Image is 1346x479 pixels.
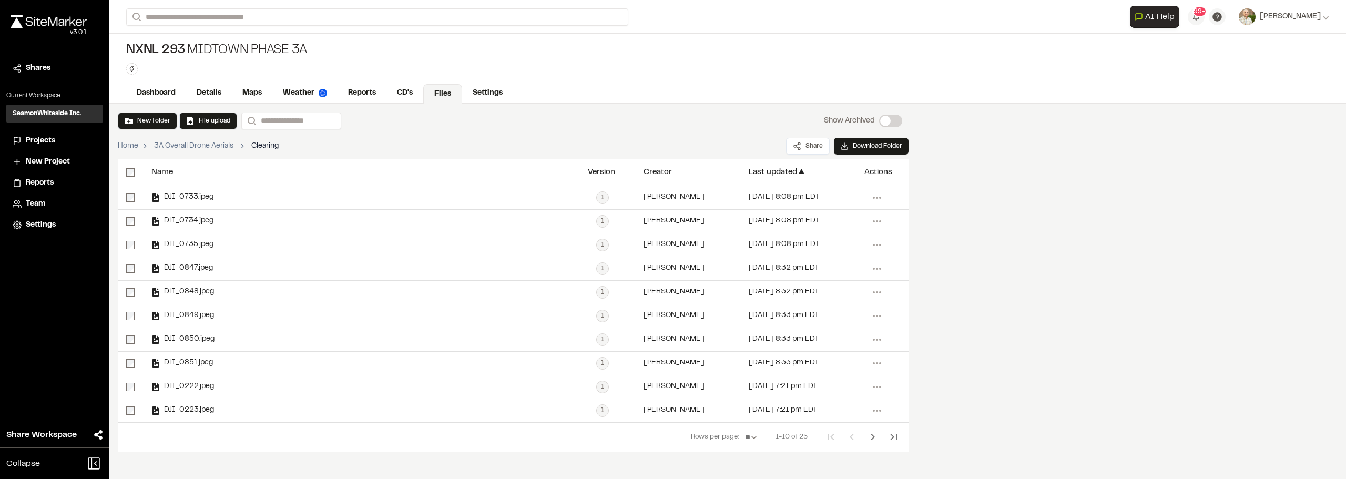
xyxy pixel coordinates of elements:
img: rebrand.png [11,15,87,28]
input: select-row-75436b9b11c2a813395d [126,312,135,320]
span: DJI_0848.jpeg [160,289,214,295]
span: New Project [26,156,70,168]
button: [PERSON_NAME] [1239,8,1329,25]
button: Edit Tags [126,63,138,75]
div: DJI_0849.jpeg [151,312,214,320]
div: 1 [596,215,609,228]
span: DJI_0735.jpeg [160,241,213,248]
div: 1 [596,286,609,299]
button: Download Folder [834,138,909,155]
a: Reports [338,83,386,103]
button: Next Page [862,426,883,447]
a: CD's [386,83,423,103]
button: Previous Page [841,426,862,447]
div: DJI_0223.jpeg [151,406,214,415]
div: Oh geez...please don't... [11,28,87,37]
button: Last Page [883,426,904,447]
span: DJI_0222.jpeg [160,383,214,390]
a: New Project [13,156,97,168]
a: Weather [272,83,338,103]
div: DJI_0847.jpeg [151,264,213,273]
div: 1 [596,333,609,346]
span: 1-10 of 25 [776,432,808,443]
span: ▲ [797,167,806,177]
h3: SeamonWhiteside Inc. [13,109,81,118]
span: Shares [26,63,50,74]
span: Settings [26,219,56,231]
a: Reports [13,177,97,189]
div: [PERSON_NAME] [644,360,705,366]
a: Dashboard [126,83,186,103]
div: Name [151,168,173,176]
a: Settings [13,219,97,231]
a: Shares [13,63,97,74]
span: DJI_0223.jpeg [160,407,214,414]
div: [PERSON_NAME] [644,407,705,414]
div: DJI_0734.jpeg [151,217,213,226]
div: [PERSON_NAME] [644,194,705,201]
input: select-row-cfd1e93e80c06b3e9d60 [126,241,135,249]
div: 1 [596,239,609,251]
button: Search [126,8,145,26]
div: 1 [596,381,609,393]
input: select-row-fac647b3d8d46f3e3089 [126,359,135,368]
a: Team [13,198,97,210]
div: [DATE] 8:33 pm EDT [749,312,819,319]
a: Details [186,83,232,103]
div: DJI_0850.jpeg [151,335,215,344]
div: Open AI Assistant [1130,6,1184,28]
span: Reports [26,177,54,189]
select: Rows per page: [741,427,763,448]
button: File upload [179,113,237,129]
span: 99+ [1194,7,1206,16]
div: 1 [596,357,609,370]
button: Search [241,113,260,129]
button: Share [786,138,830,155]
span: DJI_0734.jpeg [160,218,213,225]
div: 1 [596,404,609,417]
nav: breadcrumb [118,140,279,152]
a: Projects [13,135,97,147]
div: [DATE] 7:21 pm EDT [749,383,817,390]
div: 1 [596,191,609,204]
a: Maps [232,83,272,103]
div: [DATE] 8:32 pm EDT [749,289,819,295]
div: [DATE] 8:32 pm EDT [749,265,819,272]
div: DJI_0222.jpeg [151,383,214,391]
a: Files [423,84,462,104]
p: Current Workspace [6,91,103,100]
button: File upload [186,116,230,126]
button: New folder [118,113,177,129]
div: [PERSON_NAME] [644,336,705,343]
div: [DATE] 8:33 pm EDT [749,360,819,366]
div: [PERSON_NAME] [644,383,705,390]
div: 1 [596,262,609,275]
input: select-row-cadf111b9833f0e37849 [126,383,135,391]
a: Home [118,140,138,152]
a: 3A Overall Drone Aerials [154,140,233,152]
span: DJI_0850.jpeg [160,336,215,343]
div: [PERSON_NAME] [644,241,705,248]
span: Rows per page: [691,432,739,443]
div: DJI_0848.jpeg [151,288,214,297]
button: First Page [820,426,841,447]
div: Version [588,168,615,176]
div: Last updated [749,168,797,176]
p: Show Archived [824,115,875,127]
input: select-row-539082251517ed2a1f62 [126,288,135,297]
div: [PERSON_NAME] [644,218,705,225]
span: DJI_0851.jpeg [160,360,213,366]
input: select-row-621d1e8d71dd8b16912b [126,335,135,344]
button: New folder [125,116,170,126]
span: DJI_0847.jpeg [160,265,213,272]
input: select-row-66893946996e5d7f89cc [126,193,135,202]
span: Collapse [6,457,40,470]
span: Projects [26,135,55,147]
span: Team [26,198,45,210]
div: [PERSON_NAME] [644,312,705,319]
div: [DATE] 8:08 pm EDT [749,194,819,201]
span: DJI_0733.jpeg [160,194,213,201]
span: Share Workspace [6,429,77,441]
img: User [1239,8,1256,25]
div: 1 [596,310,609,322]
